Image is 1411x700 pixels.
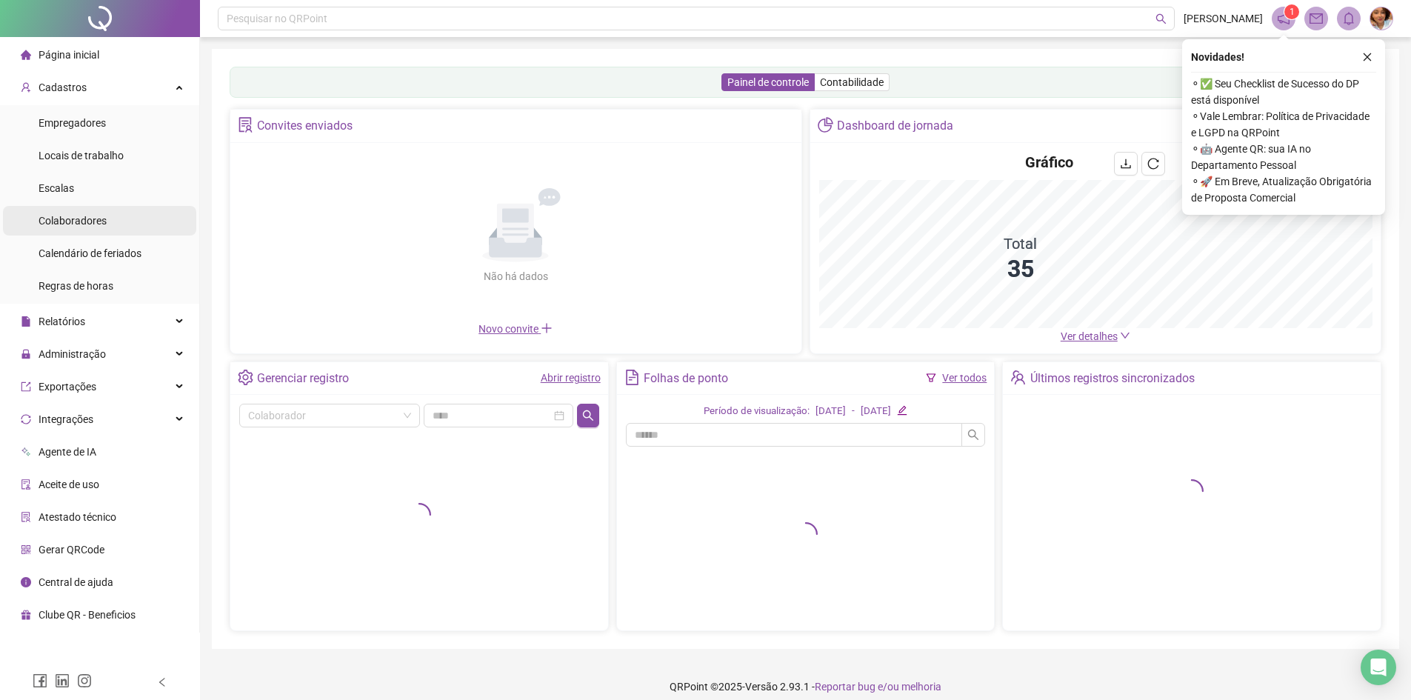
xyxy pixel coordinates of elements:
[704,404,810,419] div: Período de visualização:
[39,316,85,327] span: Relatórios
[1176,476,1207,507] span: loading
[478,323,553,335] span: Novo convite
[644,366,728,391] div: Folhas de ponto
[404,499,435,530] span: loading
[21,512,31,522] span: solution
[447,268,584,284] div: Não há dados
[1191,76,1376,108] span: ⚬ ✅ Seu Checklist de Sucesso do DP está disponível
[790,519,821,550] span: loading
[582,410,594,421] span: search
[820,76,884,88] span: Contabilidade
[39,247,141,259] span: Calendário de feriados
[1191,108,1376,141] span: ⚬ Vale Lembrar: Política de Privacidade e LGPD na QRPoint
[157,677,167,687] span: left
[39,81,87,93] span: Cadastros
[1191,49,1244,65] span: Novidades !
[39,609,136,621] span: Clube QR - Beneficios
[33,673,47,688] span: facebook
[1120,330,1130,341] span: down
[1191,173,1376,206] span: ⚬ 🚀 Em Breve, Atualização Obrigatória de Proposta Comercial
[942,372,987,384] a: Ver todos
[238,117,253,133] span: solution
[1362,52,1372,62] span: close
[727,76,809,88] span: Painel de controle
[1191,141,1376,173] span: ⚬ 🤖 Agente QR: sua IA no Departamento Pessoal
[39,544,104,556] span: Gerar QRCode
[39,381,96,393] span: Exportações
[39,150,124,161] span: Locais de trabalho
[1310,12,1323,25] span: mail
[541,322,553,334] span: plus
[21,544,31,555] span: qrcode
[39,479,99,490] span: Aceite de uso
[1147,158,1159,170] span: reload
[1030,366,1195,391] div: Últimos registros sincronizados
[257,113,353,139] div: Convites enviados
[39,215,107,227] span: Colaboradores
[818,117,833,133] span: pie-chart
[1342,12,1355,25] span: bell
[1120,158,1132,170] span: download
[238,370,253,385] span: setting
[21,316,31,327] span: file
[21,610,31,620] span: gift
[257,366,349,391] div: Gerenciar registro
[21,381,31,392] span: export
[39,117,106,129] span: Empregadores
[1370,7,1392,30] img: 81251
[1010,370,1026,385] span: team
[39,49,99,61] span: Página inicial
[1061,330,1118,342] span: Ver detalhes
[39,413,93,425] span: Integrações
[837,113,953,139] div: Dashboard de jornada
[39,348,106,360] span: Administração
[21,414,31,424] span: sync
[541,372,601,384] a: Abrir registro
[21,349,31,359] span: lock
[1290,7,1295,17] span: 1
[55,673,70,688] span: linkedin
[852,404,855,419] div: -
[815,681,941,693] span: Reportar bug e/ou melhoria
[624,370,640,385] span: file-text
[39,446,96,458] span: Agente de IA
[897,405,907,415] span: edit
[21,82,31,93] span: user-add
[745,681,778,693] span: Versão
[1025,152,1073,173] h4: Gráfico
[926,373,936,383] span: filter
[1277,12,1290,25] span: notification
[21,479,31,490] span: audit
[967,429,979,441] span: search
[1061,330,1130,342] a: Ver detalhes down
[39,576,113,588] span: Central de ajuda
[39,182,74,194] span: Escalas
[77,673,92,688] span: instagram
[815,404,846,419] div: [DATE]
[861,404,891,419] div: [DATE]
[1155,13,1167,24] span: search
[1184,10,1263,27] span: [PERSON_NAME]
[39,280,113,292] span: Regras de horas
[21,50,31,60] span: home
[1284,4,1299,19] sup: 1
[39,511,116,523] span: Atestado técnico
[1361,650,1396,685] div: Open Intercom Messenger
[21,577,31,587] span: info-circle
